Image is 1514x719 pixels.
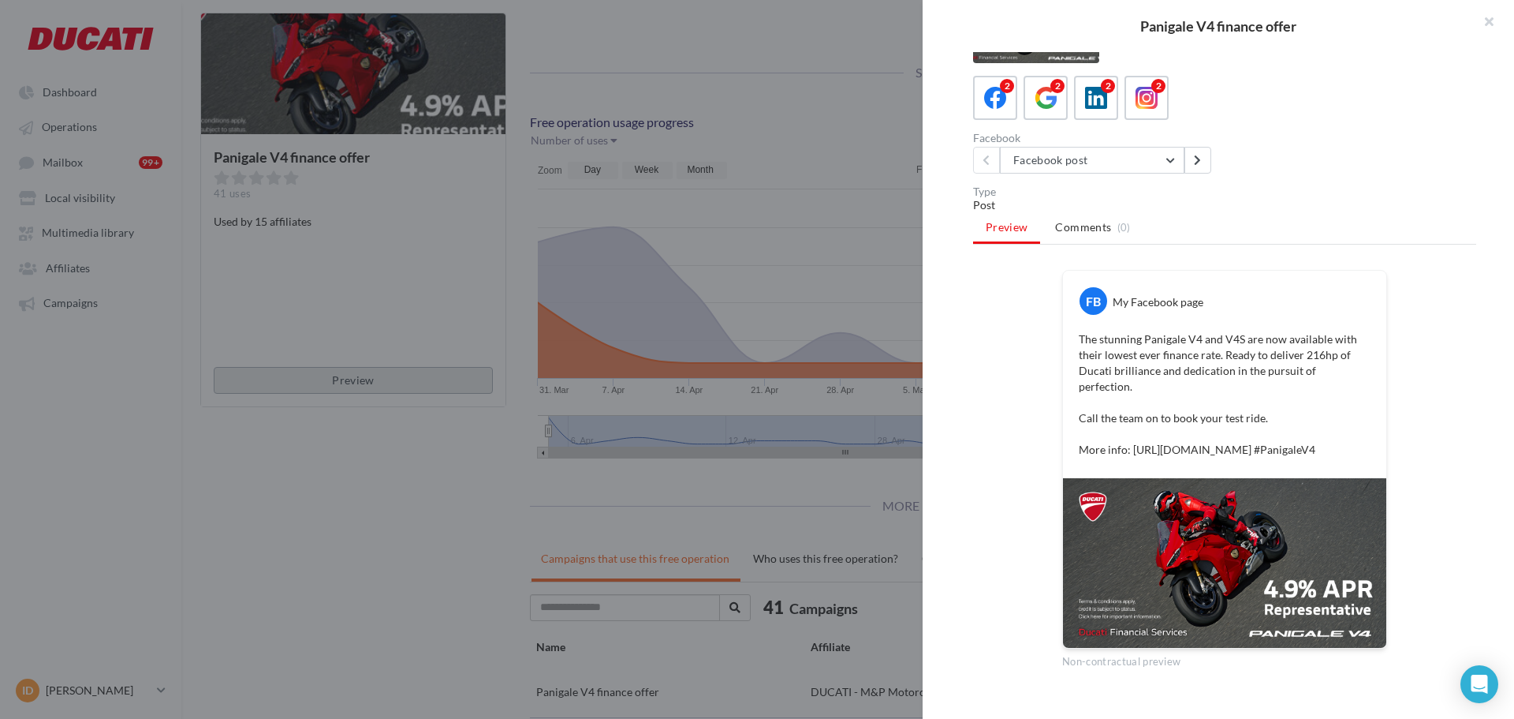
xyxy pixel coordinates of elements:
div: Non-contractual preview [1062,649,1387,669]
span: Comments [1055,219,1111,235]
div: 2 [1050,79,1065,93]
div: Panigale V4 finance offer [948,19,1489,33]
div: Type [973,186,1476,197]
p: The stunning Panigale V4 and V4S are now available with their lowest ever finance rate. Ready to ... [1079,331,1370,458]
div: FB [1080,287,1107,315]
div: Post [973,197,1476,213]
div: Open Intercom Messenger [1460,665,1498,703]
div: 2 [1151,79,1165,93]
div: Facebook [973,133,1218,144]
span: (0) [1117,221,1131,234]
button: Facebook post [1000,147,1184,174]
div: My Facebook page [1113,294,1203,310]
div: 2 [1101,79,1115,93]
div: 2 [1000,79,1014,93]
